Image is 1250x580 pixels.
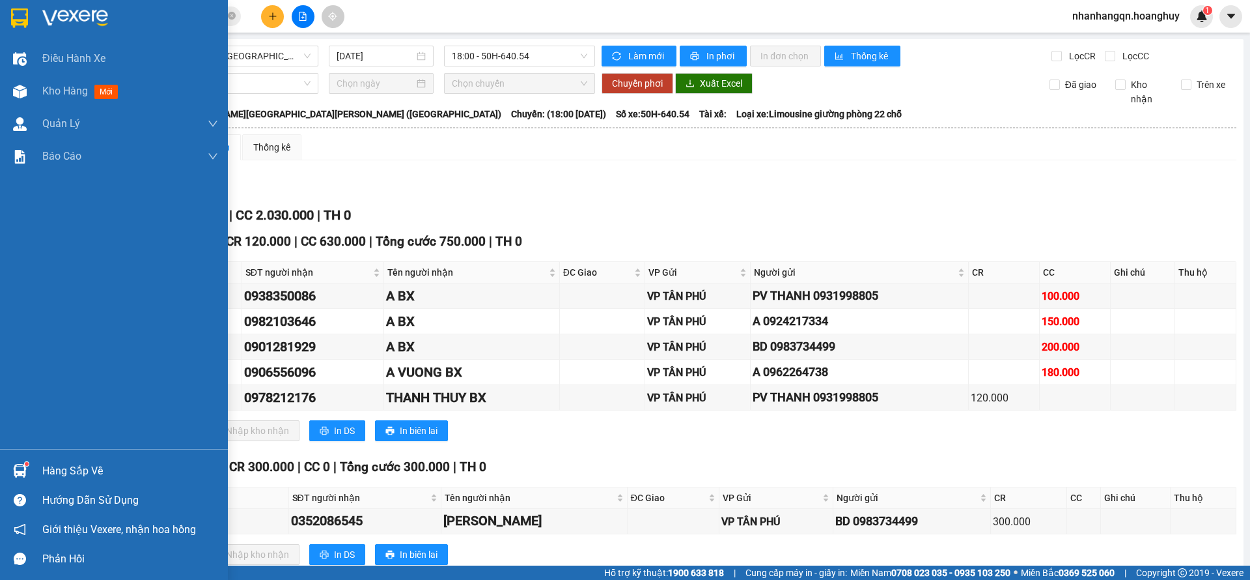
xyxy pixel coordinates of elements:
div: PV THANH 0931998805 [753,388,966,407]
div: 200.000 [1042,339,1108,355]
td: VP TÂN PHÚ [645,334,751,360]
span: message [14,553,26,565]
span: In biên lai [400,424,437,438]
b: Tuyến: [GEOGRAPHIC_DATA] - [PERSON_NAME][GEOGRAPHIC_DATA][PERSON_NAME] ([GEOGRAPHIC_DATA]) [53,109,501,119]
strong: 0708 023 035 - 0935 103 250 [891,568,1010,578]
div: Hàng sắp về [42,461,218,481]
div: 0352086545 [291,511,439,531]
span: TH 0 [460,459,486,474]
input: 13/09/2025 [337,49,414,63]
td: A BX [384,334,560,360]
span: | [453,459,456,474]
button: printerIn DS [309,420,365,441]
span: TH 0 [495,234,522,249]
li: SL: [156,53,264,78]
img: warehouse-icon [13,117,27,131]
th: CC [1067,487,1101,509]
button: file-add [292,5,314,28]
span: sync [612,51,623,62]
img: warehouse-icon [13,52,27,66]
span: Tổng cước 750.000 [376,234,486,249]
div: 0906556096 [244,362,382,383]
td: A VUONG BX [384,360,560,385]
td: 0938350086 [242,283,384,309]
div: Thống kê [253,140,290,154]
td: A BX [384,309,560,334]
button: aim [322,5,344,28]
button: downloadNhập kho nhận [201,420,299,441]
span: Cung cấp máy in - giấy in: [745,566,847,580]
div: PV THANH 0931998805 [753,287,966,305]
span: Miền Bắc [1021,566,1115,580]
span: | [369,234,372,249]
span: download [686,79,695,89]
span: Điều hành xe [42,50,105,66]
div: VP TÂN PHÚ [647,339,749,355]
span: Lọc CR [1064,49,1098,63]
div: A 0962264738 [753,363,966,381]
span: VP Gửi [648,265,738,280]
td: 0352086545 [289,509,442,534]
th: CC [1040,262,1111,283]
span: 18:00 - 50H-640.54 [452,46,587,66]
div: Hướng dẫn sử dụng [42,491,218,510]
img: warehouse-icon [13,464,27,478]
button: Chuyển phơi [602,73,673,94]
span: TH 0 [324,207,351,223]
td: CHO DINH [441,509,627,534]
span: ĐC Giao [563,265,632,280]
span: plus [268,12,277,21]
span: aim [328,12,337,21]
span: Chọn chuyến [452,74,587,93]
span: Giới thiệu Vexere, nhận hoa hồng [42,521,196,538]
div: BD 0983734499 [835,512,988,530]
span: Xuất Excel [700,76,742,91]
li: Tên hàng: [156,29,264,53]
div: VP TÂN PHÚ [647,364,749,381]
span: close-circle [228,10,236,23]
th: CR [969,262,1040,283]
span: nhanhangqn.hoanghuy [1062,8,1190,24]
sup: 1 [1203,6,1212,15]
span: ⚪️ [1014,570,1018,575]
span: Chuyến: (18:00 [DATE]) [511,107,606,121]
span: Trên xe [1191,78,1230,92]
div: 100.000 [1042,288,1108,304]
span: printer [320,426,329,437]
li: VP Nhận: [156,4,264,29]
div: A BX [386,337,557,357]
span: | [489,234,492,249]
span: question-circle [14,494,26,506]
div: BD 0983734499 [753,338,966,356]
span: Kho nhận [1126,78,1171,106]
span: Báo cáo [42,148,81,164]
td: VP TÂN PHÚ [645,283,751,309]
span: printer [385,550,395,560]
div: Phản hồi [42,549,218,569]
span: printer [385,426,395,437]
span: Người gửi [837,491,977,505]
span: CR 120.000 [226,234,291,249]
div: A BX [386,286,557,306]
span: In DS [334,547,355,562]
div: A 0924217334 [753,312,966,330]
span: 1 [1205,6,1210,15]
button: printerIn phơi [680,46,747,66]
span: CC 630.000 [301,234,366,249]
span: | [298,459,301,474]
div: THANH THUY BX [386,388,557,408]
button: bar-chartThống kê [824,46,900,66]
img: solution-icon [13,150,27,164]
span: caret-down [1225,10,1237,22]
span: In DS [334,424,355,438]
span: printer [690,51,701,62]
span: Số xe: 50H-640.54 [616,107,689,121]
span: copyright [1178,568,1187,577]
td: VP TÂN PHÚ [645,385,751,411]
td: 0906556096 [242,360,384,385]
span: Miền Nam [850,566,1010,580]
td: VP TÂN PHÚ [645,360,751,385]
div: A BX [386,312,557,332]
b: A [48,93,59,111]
div: VP TÂN PHÚ [647,313,749,330]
